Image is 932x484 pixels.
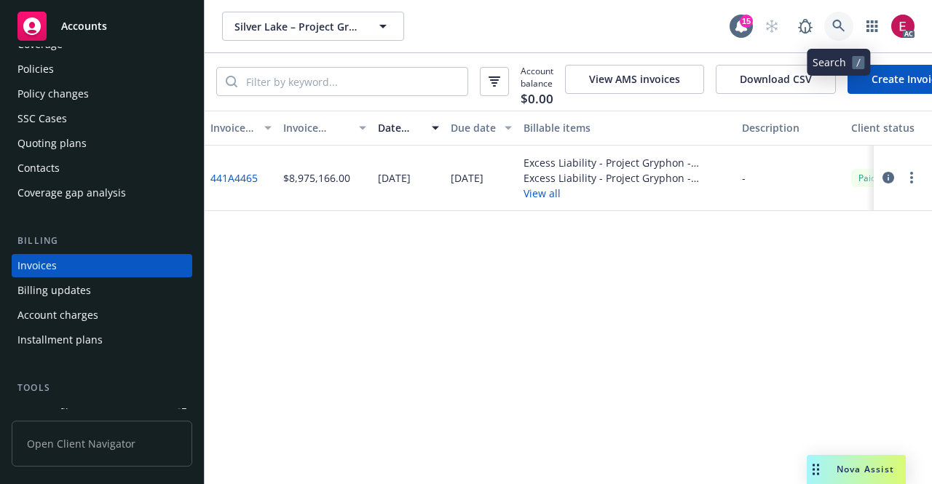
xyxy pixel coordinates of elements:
button: Download CSV [716,65,836,94]
div: Excess Liability - Project Gryphon - [GEOGRAPHIC_DATA] (Altera) - AIG 5XS R&W [[DATE]] - 15457440 [524,170,730,186]
a: Billing updates [12,279,192,302]
div: Quoting plans [17,132,87,155]
button: Description [736,111,845,146]
div: Invoices [17,254,57,277]
div: Contacts [17,156,60,180]
button: Date issued [372,111,445,146]
span: Account balance [521,65,553,99]
div: $8,975,166.00 [283,170,350,186]
a: Report a Bug [791,12,820,41]
div: Account charges [17,304,98,327]
input: Filter by keyword... [237,68,467,95]
span: Silver Lake – Project Gryphon [234,19,360,34]
a: Installment plans [12,328,192,352]
button: Due date [445,111,518,146]
div: Billing [12,234,192,248]
span: Accounts [61,20,107,32]
a: Manage files [12,401,192,424]
a: Account charges [12,304,192,327]
a: Switch app [858,12,887,41]
button: Silver Lake – Project Gryphon [222,12,404,41]
button: Billable items [518,111,736,146]
a: SSC Cases [12,107,192,130]
button: Invoice amount [277,111,372,146]
div: Invoice amount [283,120,350,135]
div: Coverage gap analysis [17,181,126,205]
div: Policies [17,57,54,81]
div: Drag to move [807,455,825,484]
div: [DATE] [451,170,483,186]
a: Policies [12,57,192,81]
button: View AMS invoices [565,65,704,94]
div: - [742,170,746,186]
div: 15 [740,15,753,28]
button: View all [524,186,730,201]
div: Billing updates [17,279,91,302]
div: Tools [12,381,192,395]
a: Coverage gap analysis [12,181,192,205]
div: Invoice ID [210,120,256,135]
a: Policy changes [12,82,192,106]
svg: Search [226,76,237,87]
span: $0.00 [521,90,553,108]
div: Excess Liability - Project Gryphon - [GEOGRAPHIC_DATA] (Altera) - AIG 1XS R&W [[DATE]] - 15457438 [524,155,730,170]
div: SSC Cases [17,107,67,130]
div: Billable items [524,120,730,135]
a: Start snowing [757,12,786,41]
a: 441A4465 [210,170,258,186]
span: Nova Assist [837,463,894,475]
div: Installment plans [17,328,103,352]
a: Invoices [12,254,192,277]
div: Date issued [378,120,423,135]
button: Nova Assist [807,455,906,484]
a: Search [824,12,853,41]
span: Open Client Navigator [12,421,192,467]
div: Manage files [17,401,79,424]
a: Quoting plans [12,132,192,155]
img: photo [891,15,915,38]
div: Description [742,120,840,135]
button: Invoice ID [205,111,277,146]
div: Paid [851,169,883,187]
div: [DATE] [378,170,411,186]
div: Due date [451,120,496,135]
a: Contacts [12,156,192,180]
a: Accounts [12,6,192,47]
div: Policy changes [17,82,89,106]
